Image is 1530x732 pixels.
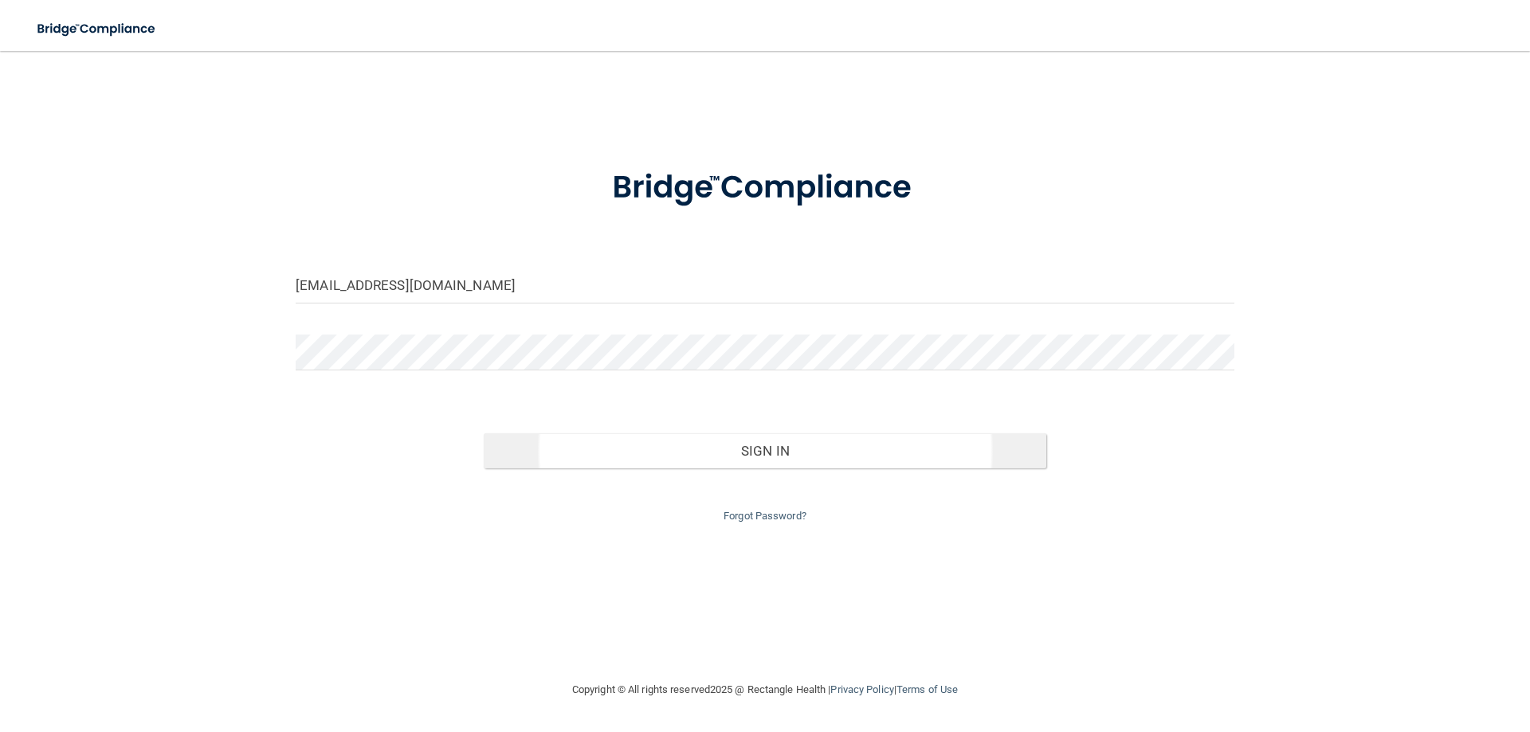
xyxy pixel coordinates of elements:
[484,433,1047,468] button: Sign In
[474,664,1056,715] div: Copyright © All rights reserved 2025 @ Rectangle Health | |
[724,510,806,522] a: Forgot Password?
[896,683,958,695] a: Terms of Use
[830,683,893,695] a: Privacy Policy
[579,147,951,229] img: bridge_compliance_login_screen.278c3ca4.svg
[296,268,1234,303] input: Email
[24,13,171,45] img: bridge_compliance_login_screen.278c3ca4.svg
